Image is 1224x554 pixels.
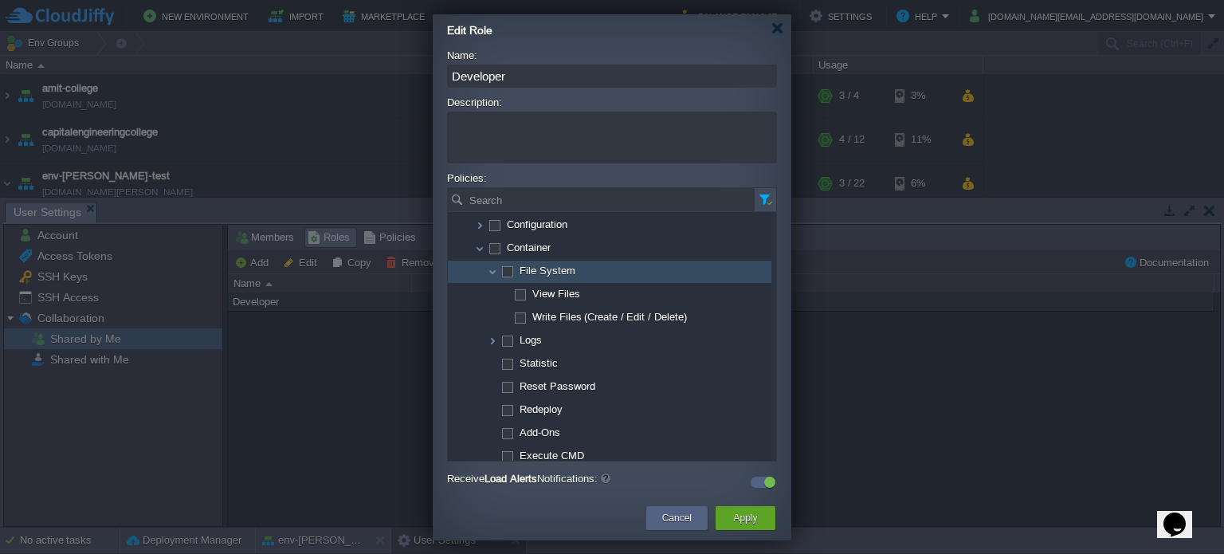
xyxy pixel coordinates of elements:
span: Edit Role [447,24,492,37]
img: AMDAwAAAACH5BAEAAAAALAAAAAABAAEAAAICRAEAOw== [499,422,501,445]
img: AMDAwAAAACH5BAEAAAAALAAAAAABAAEAAAICRAEAOw== [499,376,501,399]
label: Name: [447,47,480,64]
img: AMDAwAAAACH5BAEAAAAALAAAAAABAAEAAAICRAEAOw== [499,284,512,306]
img: AMDAwAAAACH5BAEAAAAALAAAAAABAAEAAAICRAEAOw== [512,284,514,306]
a: Configuration [505,218,570,231]
img: AMDAwAAAACH5BAEAAAAALAAAAAABAAEAAAICRAEAOw== [499,261,501,283]
img: AMDAwAAAACH5BAEAAAAALAAAAAABAAEAAAICRAEAOw== [486,238,488,260]
iframe: chat widget [1157,490,1208,538]
a: File System [518,264,578,277]
label: Receive Notifications: [447,470,749,488]
img: AMDAwAAAACH5BAEAAAAALAAAAAABAAEAAAICRAEAOw== [486,353,499,375]
a: Container [505,241,553,254]
img: AMDAwAAAACH5BAEAAAAALAAAAAABAAEAAAICRAEAOw== [486,261,499,283]
img: AMDAwAAAACH5BAEAAAAALAAAAAABAAEAAAICRAEAOw== [473,238,486,260]
a: Write Files (Create / Edit / Delete) [531,310,689,324]
img: AMDAwAAAACH5BAEAAAAALAAAAAABAAEAAAICRAEAOw== [499,353,501,375]
img: AMDAwAAAACH5BAEAAAAALAAAAAABAAEAAAICRAEAOw== [499,330,501,352]
img: AMDAwAAAACH5BAEAAAAALAAAAAABAAEAAAICRAEAOw== [486,399,499,422]
button: Apply [733,510,757,526]
button: Cancel [662,510,692,526]
a: Execute CMD [518,449,586,462]
img: AMDAwAAAACH5BAEAAAAALAAAAAABAAEAAAICRAEAOw== [486,422,499,445]
a: Logs [518,333,544,347]
b: Load Alerts [484,473,537,485]
img: AMDAwAAAACH5BAEAAAAALAAAAAABAAEAAAICRAEAOw== [486,330,499,352]
a: Statistic [518,356,560,370]
img: AMDAwAAAACH5BAEAAAAALAAAAAABAAEAAAICRAEAOw== [486,214,488,237]
img: AMDAwAAAACH5BAEAAAAALAAAAAABAAEAAAICRAEAOw== [486,376,499,399]
img: AMDAwAAAACH5BAEAAAAALAAAAAABAAEAAAICRAEAOw== [512,307,514,329]
a: Reset Password [518,379,598,393]
img: AMDAwAAAACH5BAEAAAAALAAAAAABAAEAAAICRAEAOw== [499,307,512,329]
a: View Files [531,287,583,301]
img: AMDAwAAAACH5BAEAAAAALAAAAAABAAEAAAICRAEAOw== [499,446,501,468]
img: AMDAwAAAACH5BAEAAAAALAAAAAABAAEAAAICRAEAOw== [486,446,499,468]
label: Description: [447,94,504,111]
label: Policies: [447,170,489,187]
a: Add-Ons [518,426,563,439]
img: AMDAwAAAACH5BAEAAAAALAAAAAABAAEAAAICRAEAOw== [473,214,486,237]
img: AMDAwAAAACH5BAEAAAAALAAAAAABAAEAAAICRAEAOw== [499,399,501,422]
a: Redeploy [518,403,565,416]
